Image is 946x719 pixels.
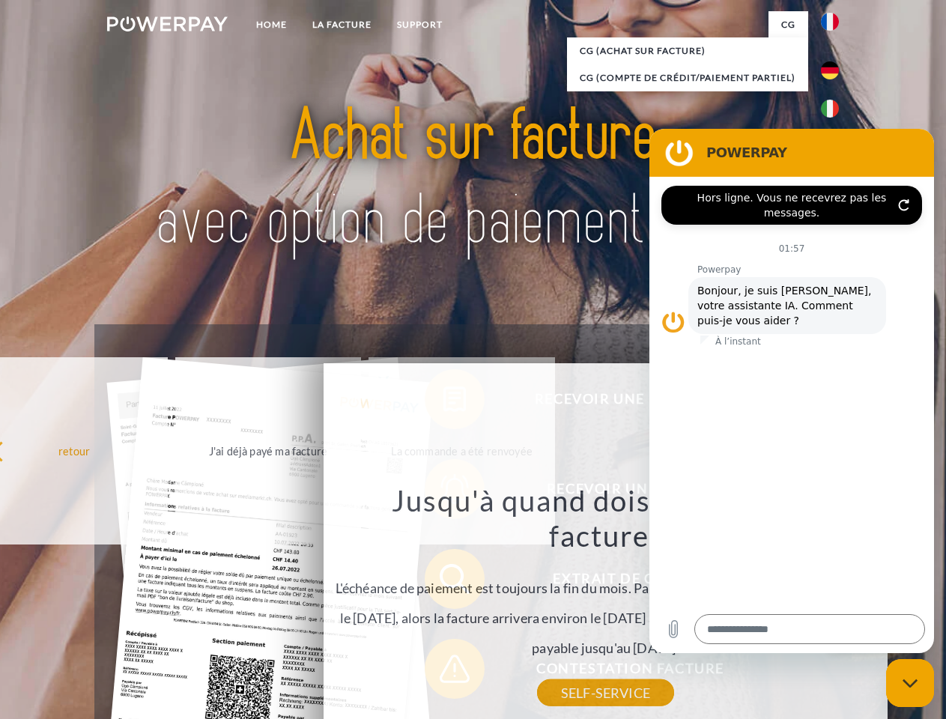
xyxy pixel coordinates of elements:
[886,659,934,707] iframe: Bouton de lancement de la fenêtre de messagerie, conversation en cours
[143,72,803,287] img: title-powerpay_fr.svg
[567,37,808,64] a: CG (achat sur facture)
[333,482,879,693] div: L'échéance de paiement est toujours la fin du mois. Par exemple, si la commande a été passée le [...
[768,11,808,38] a: CG
[567,64,808,91] a: CG (Compte de crédit/paiement partiel)
[537,679,674,706] a: SELF-SERVICE
[821,100,839,118] img: it
[184,440,353,461] div: J'ai déjà payé ma facture
[821,13,839,31] img: fr
[384,11,455,38] a: Support
[107,16,228,31] img: logo-powerpay-white.svg
[649,129,934,653] iframe: Fenêtre de messagerie
[821,61,839,79] img: de
[333,482,879,554] h3: Jusqu'à quand dois-je payer ma facture?
[300,11,384,38] a: LA FACTURE
[243,11,300,38] a: Home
